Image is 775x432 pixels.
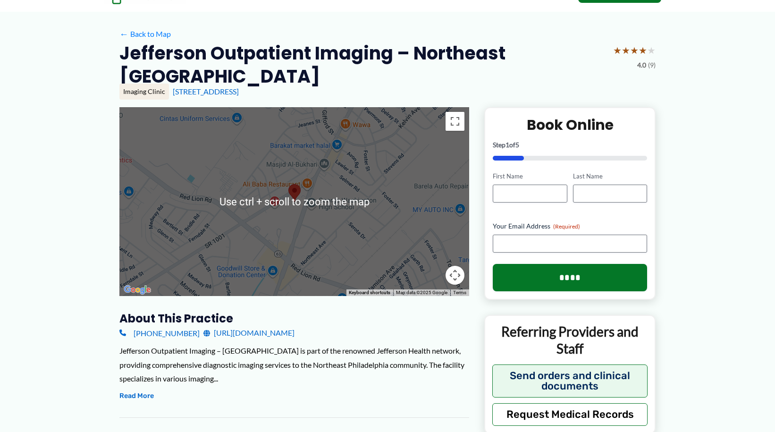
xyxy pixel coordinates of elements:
span: ★ [639,42,647,59]
p: Step of [493,142,647,148]
span: (Required) [553,223,580,230]
h2: Book Online [493,116,647,134]
a: [PHONE_NUMBER] [119,326,200,340]
span: ★ [630,42,639,59]
button: Request Medical Records [492,403,648,426]
div: Jefferson Outpatient Imaging – [GEOGRAPHIC_DATA] is part of the renowned Jefferson Health network... [119,344,469,386]
span: (9) [648,59,656,71]
span: ★ [622,42,630,59]
button: Map camera controls [446,266,464,285]
span: 4.0 [637,59,646,71]
a: Open this area in Google Maps (opens a new window) [122,284,153,296]
label: Last Name [573,172,647,181]
label: First Name [493,172,567,181]
span: ← [119,29,128,38]
img: Google [122,284,153,296]
span: 5 [515,141,519,149]
h2: Jefferson Outpatient Imaging – Northeast [GEOGRAPHIC_DATA] [119,42,606,88]
span: ★ [613,42,622,59]
span: ★ [647,42,656,59]
span: 1 [505,141,509,149]
a: [URL][DOMAIN_NAME] [203,326,295,340]
a: [STREET_ADDRESS] [173,87,239,96]
button: Read More [119,390,154,402]
span: Map data ©2025 Google [396,290,447,295]
button: Send orders and clinical documents [492,364,648,398]
a: ←Back to Map [119,27,171,41]
button: Toggle fullscreen view [446,112,464,131]
label: Your Email Address [493,221,647,231]
a: Terms (opens in new tab) [453,290,466,295]
p: Referring Providers and Staff [492,323,648,357]
div: Imaging Clinic [119,84,169,100]
button: Keyboard shortcuts [349,289,390,296]
h3: About this practice [119,311,469,326]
